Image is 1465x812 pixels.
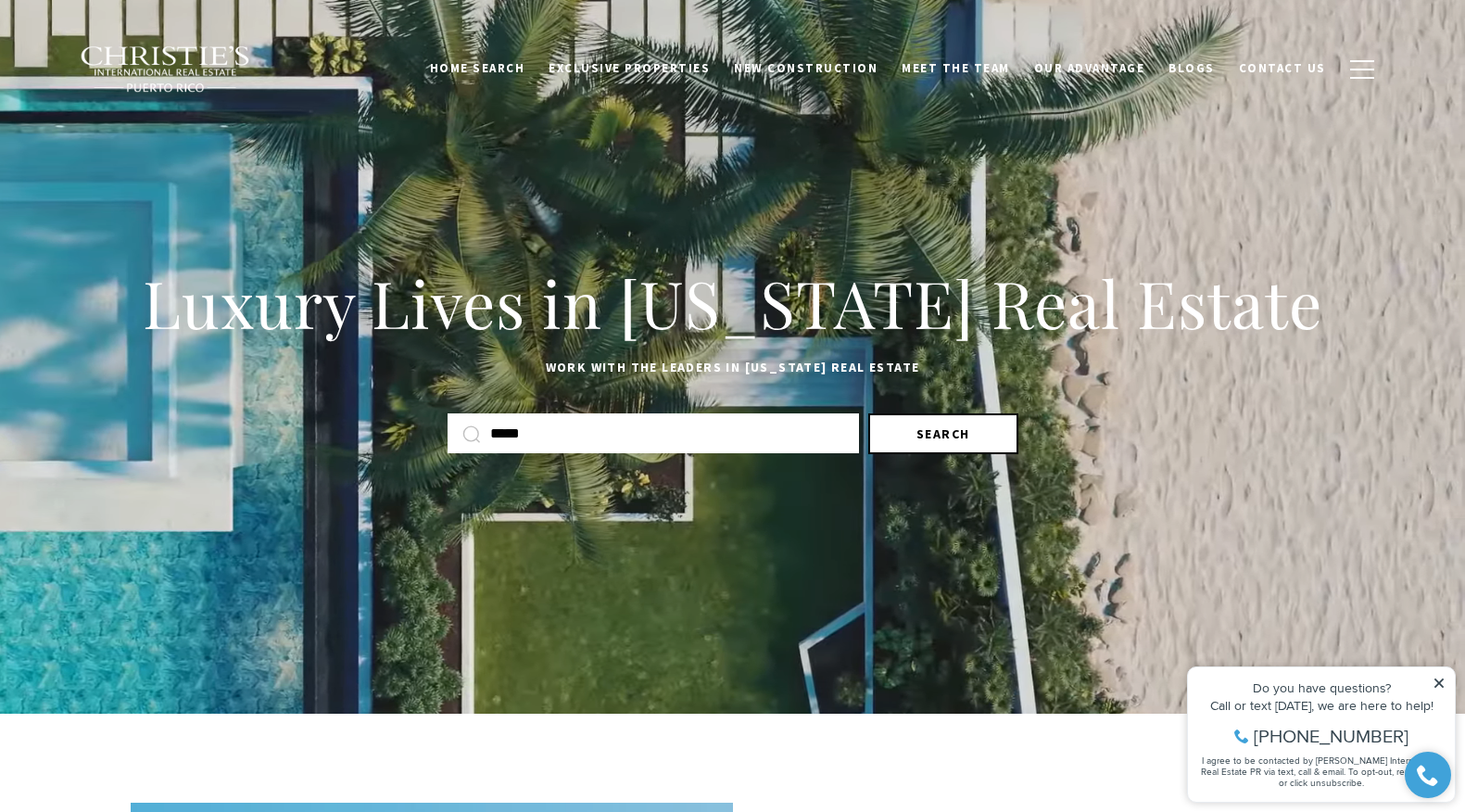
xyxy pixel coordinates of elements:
[1239,60,1326,76] span: Contact Us
[1034,60,1145,76] span: Our Advantage
[1022,51,1157,86] a: Our Advantage
[490,422,844,446] input: Search by Address, City, or Neighborhood
[549,60,710,76] span: Exclusive Properties
[131,357,1335,379] p: Work with the leaders in [US_STATE] Real Estate
[418,51,537,86] a: Home Search
[1168,60,1215,76] span: Blogs
[19,42,268,55] div: Do you have questions?
[890,51,1022,86] a: Meet the Team
[734,60,878,76] span: New Construction
[1156,51,1227,86] a: Blogs
[131,262,1335,344] h1: Luxury Lives in [US_STATE] Real Estate
[1338,43,1386,96] button: button
[19,59,268,72] div: Call or text [DATE], we are here to help!
[76,87,231,106] span: [PHONE_NUMBER]
[80,45,252,94] img: Christie's International Real Estate black text logo
[868,413,1018,454] button: Search
[722,51,890,86] a: New Construction
[23,114,264,149] span: I agree to be contacted by [PERSON_NAME] International Real Estate PR via text, call & email. To ...
[537,51,722,86] a: Exclusive Properties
